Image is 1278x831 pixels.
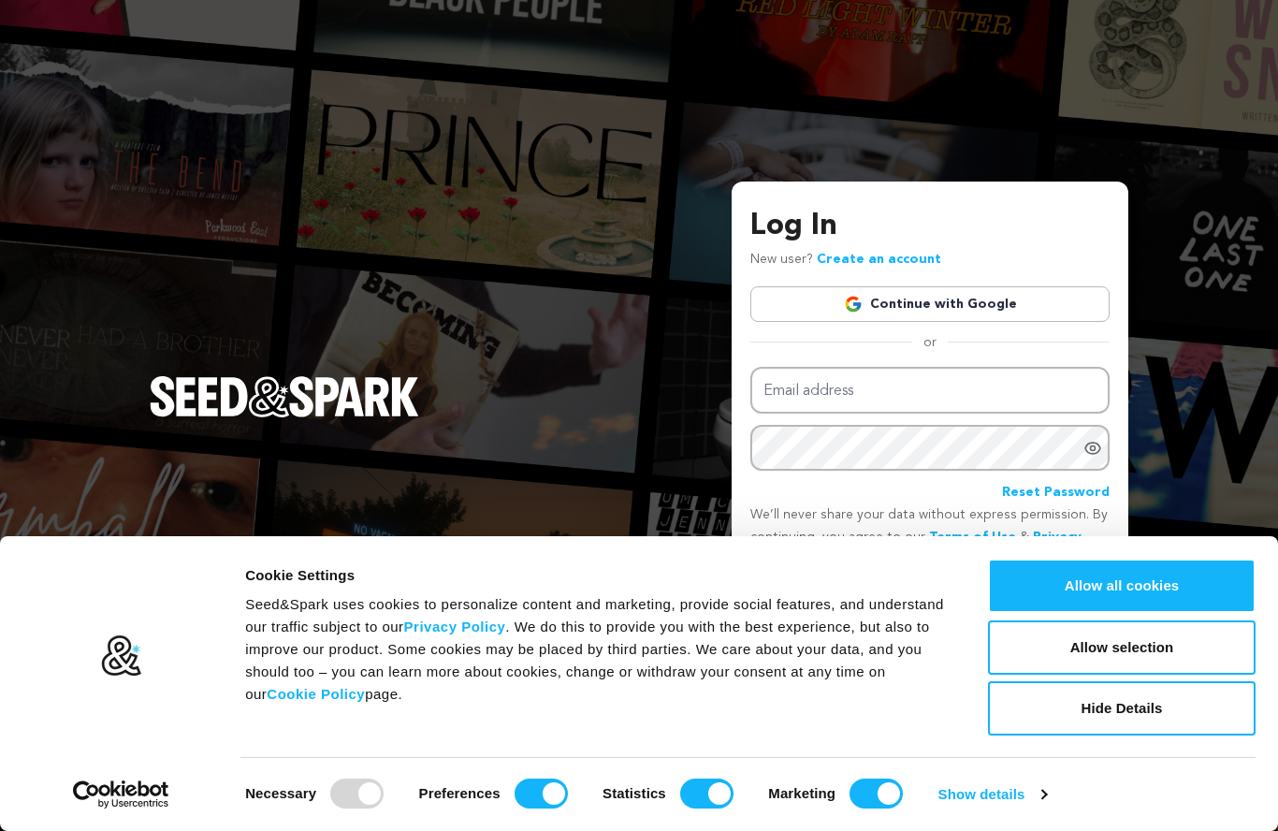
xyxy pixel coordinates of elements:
button: Hide Details [988,681,1256,736]
button: Allow selection [988,620,1256,675]
h3: Log In [750,204,1110,249]
span: or [912,333,948,352]
img: Seed&Spark Logo [150,376,419,417]
p: We’ll never share your data without express permission. By continuing, you agree to our & . [750,504,1110,571]
a: Create an account [817,253,941,266]
button: Allow all cookies [988,559,1256,613]
strong: Statistics [603,785,666,801]
a: Terms of Use [929,531,1016,544]
a: Cookie Policy [267,686,365,702]
a: Show details [938,780,1047,809]
a: Usercentrics Cookiebot - opens in a new window [39,780,203,809]
a: Seed&Spark Homepage [150,376,419,455]
strong: Necessary [245,785,316,801]
legend: Consent Selection [244,771,245,772]
strong: Marketing [768,785,835,801]
a: Reset Password [1002,482,1110,504]
a: Continue with Google [750,286,1110,322]
a: Show password as plain text. Warning: this will display your password on the screen. [1083,439,1102,458]
img: logo [100,634,142,678]
img: Google logo [844,295,863,313]
div: Seed&Spark uses cookies to personalize content and marketing, provide social features, and unders... [245,593,946,706]
div: Cookie Settings [245,564,946,587]
p: New user? [750,249,941,271]
input: Email address [750,367,1110,415]
strong: Preferences [419,785,501,801]
a: Privacy Policy [404,619,506,634]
